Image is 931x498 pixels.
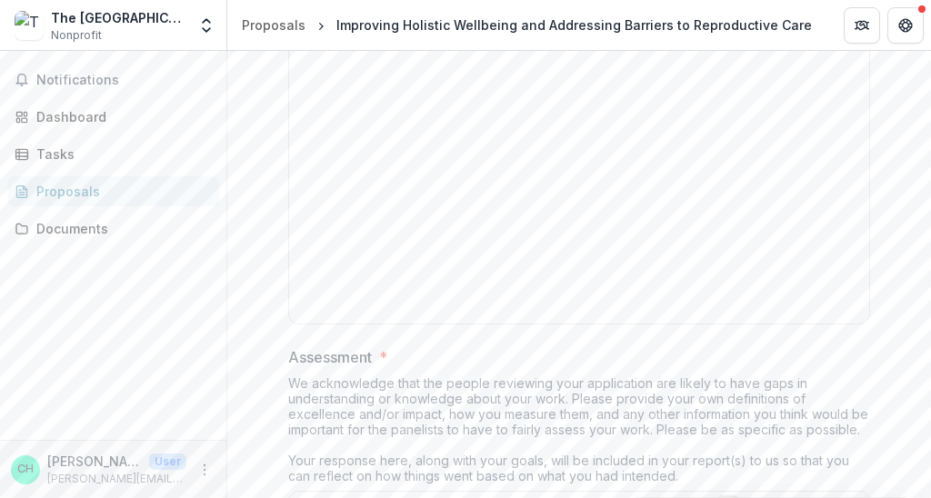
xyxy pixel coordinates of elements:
[194,459,215,481] button: More
[288,346,372,368] p: Assessment
[235,12,313,38] a: Proposals
[7,139,219,169] a: Tasks
[7,65,219,95] button: Notifications
[51,27,102,44] span: Nonprofit
[887,7,924,44] button: Get Help
[17,463,34,475] div: Christine Haas
[47,471,186,487] p: [PERSON_NAME][EMAIL_ADDRESS][DOMAIN_NAME]
[149,453,186,470] p: User
[36,219,205,238] div: Documents
[242,15,305,35] div: Proposals
[36,144,205,164] div: Tasks
[15,11,44,40] img: The Midwife Center
[36,107,205,126] div: Dashboard
[51,8,186,27] div: The [GEOGRAPHIC_DATA]
[7,176,219,206] a: Proposals
[844,7,880,44] button: Partners
[336,15,812,35] div: Improving Holistic Wellbeing and Addressing Barriers to Reproductive Care
[7,214,219,244] a: Documents
[194,7,219,44] button: Open entity switcher
[36,182,205,201] div: Proposals
[235,12,819,38] nav: breadcrumb
[47,452,142,471] p: [PERSON_NAME]
[7,102,219,132] a: Dashboard
[36,73,212,88] span: Notifications
[288,375,870,491] div: We acknowledge that the people reviewing your application are likely to have gaps in understandin...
